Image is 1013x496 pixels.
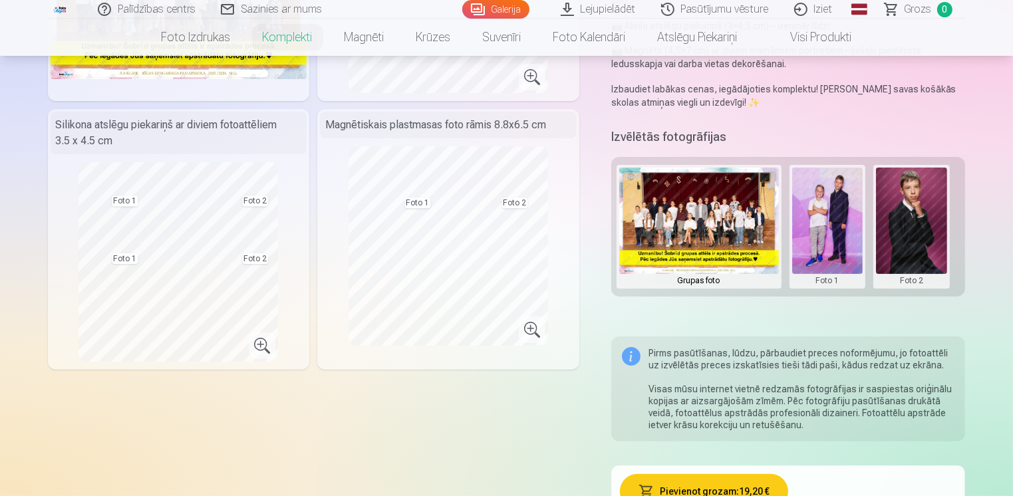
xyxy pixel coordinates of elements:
[642,19,754,56] a: Atslēgu piekariņi
[649,347,955,431] div: Pirms pasūtīšanas, lūdzu, pārbaudiet preces noformējumu, jo fotoattēli uz izvēlētās preces izskat...
[754,19,868,56] a: Visi produkti
[619,274,779,287] div: Grupas foto
[467,19,537,56] a: Suvenīri
[611,82,966,109] p: Izbaudiet labākas cenas, iegādājoties komplektu! [PERSON_NAME] savas košākās skolas atmiņas viegl...
[51,112,307,154] div: Silikona atslēgu piekariņš ar diviem fotoattēliem 3.5 x 4.5 cm
[320,112,577,138] div: Magnētiskais plastmasas foto rāmis 8.8x6.5 cm
[937,2,952,17] span: 0
[400,19,467,56] a: Krūzes
[611,44,966,70] p: 📸 Magnēts (4,5×7 cm) ar diviem maināmiem portretiem – lieliski piemērots ledusskapja vai darba vi...
[905,1,932,17] span: Grozs
[611,128,726,146] h5: Izvēlētās fotogrāfijas
[247,19,329,56] a: Komplekti
[53,5,68,13] img: /fa1
[537,19,642,56] a: Foto kalendāri
[146,19,247,56] a: Foto izdrukas
[329,19,400,56] a: Magnēti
